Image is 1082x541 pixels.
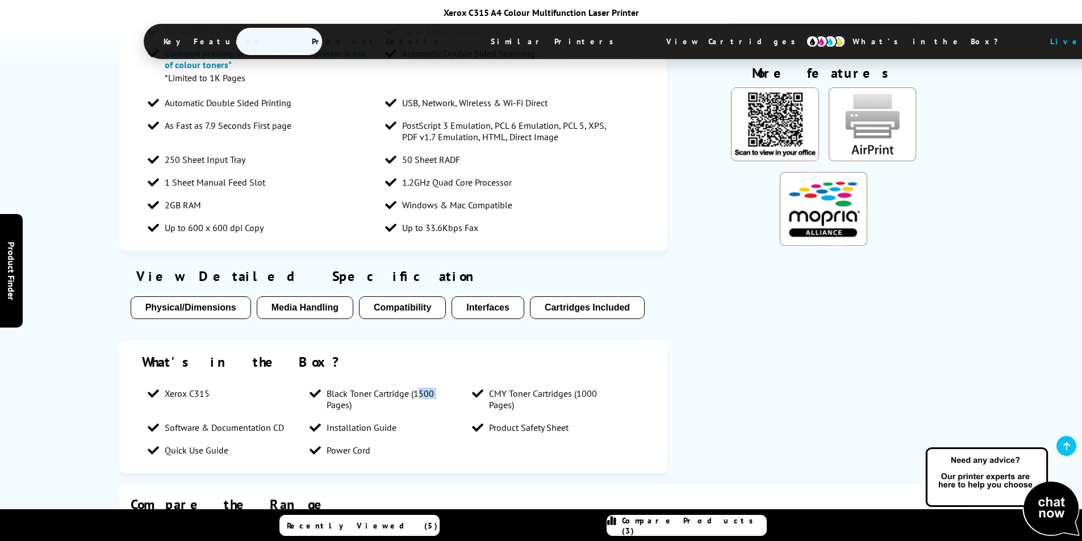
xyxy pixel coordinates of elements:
[649,27,823,56] span: View Cartridges
[402,120,612,142] span: PostScript 3 Emulation, PCL 6 Emulation, PCL 5, XPS, PDF v1.7 Emulation, HTML, Direct Image
[474,28,637,55] span: Similar Printers
[402,97,548,108] span: USB, Network, Wireless & Wi-Fi Direct
[489,422,569,433] span: Product Safety Sheet
[147,28,282,55] span: Key Features
[829,152,916,163] a: KeyFeatureModal85
[327,388,461,410] span: Black Toner Cartridge (1500 Pages)
[165,222,264,233] span: Up to 600 x 600 dpi Copy
[726,64,921,87] div: More features
[165,388,210,399] span: Xerox C315
[165,154,245,165] span: 250 Sheet Input Tray
[607,515,767,536] a: Compare Products (3)
[165,120,291,131] span: As Fast as 7.9 Seconds First page
[165,177,265,188] span: 1 Sheet Manual Feed Slot
[780,237,867,248] a: KeyFeatureModal324
[295,28,461,55] span: Product Details
[6,241,17,300] span: Product Finder
[731,87,818,161] img: Xerox C315 QR code
[327,444,370,456] span: Power Cord
[806,35,846,48] img: cmyk-icon.svg
[452,296,524,319] button: Interfaces
[530,296,645,319] button: Cartridges Included
[622,515,766,536] span: Compare Products (3)
[165,70,374,86] p: *Limited to 1K Pages
[780,172,867,246] img: Mopria Certified
[279,515,440,536] a: Recently Viewed (5)
[165,199,201,211] span: 2GB RAM
[131,496,952,513] div: Compare the Range
[402,154,460,165] span: 50 Sheet RADF
[402,222,478,233] span: Up to 33.6Kbps Fax
[835,28,1026,55] span: What’s in the Box?
[327,422,396,433] span: Installation Guide
[257,296,353,319] button: Media Handling
[402,177,512,188] span: 1.2GHz Quad Core Processor
[402,199,512,211] span: Windows & Mac Compatible
[359,296,446,319] button: Compatibility
[142,353,645,371] div: What's in the Box?
[165,422,284,433] span: Software & Documentation CD
[731,152,818,163] a: KeyFeatureModal347
[144,7,939,18] div: Xerox C315 A4 Colour Multifunction Laser Printer
[829,87,916,161] img: AirPrint
[131,296,251,319] button: Physical/Dimensions
[287,521,438,531] span: Recently Viewed (5)
[489,388,623,410] span: CMY Toner Cartridges (1000 Pages)
[923,446,1082,539] img: Open Live Chat window
[165,444,228,456] span: Quick Use Guide
[165,97,291,108] span: Automatic Double Sided Printing
[131,267,657,285] div: View Detailed Specification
